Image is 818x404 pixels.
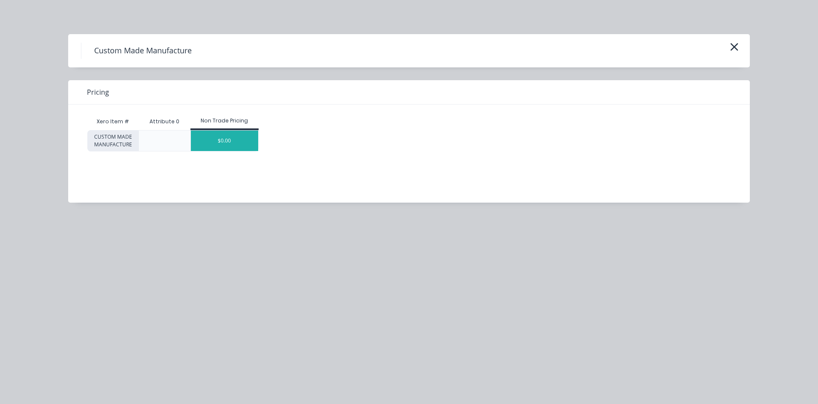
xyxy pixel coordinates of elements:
span: Pricing [87,87,109,97]
div: $0.00 [191,131,259,151]
div: Non Trade Pricing [190,117,259,125]
div: Attribute 0 [143,111,186,132]
h4: Custom Made Manufacture [81,43,204,59]
div: Xero Item # [87,113,138,130]
div: CUSTOM MADE MANUFACTURE [87,130,138,151]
